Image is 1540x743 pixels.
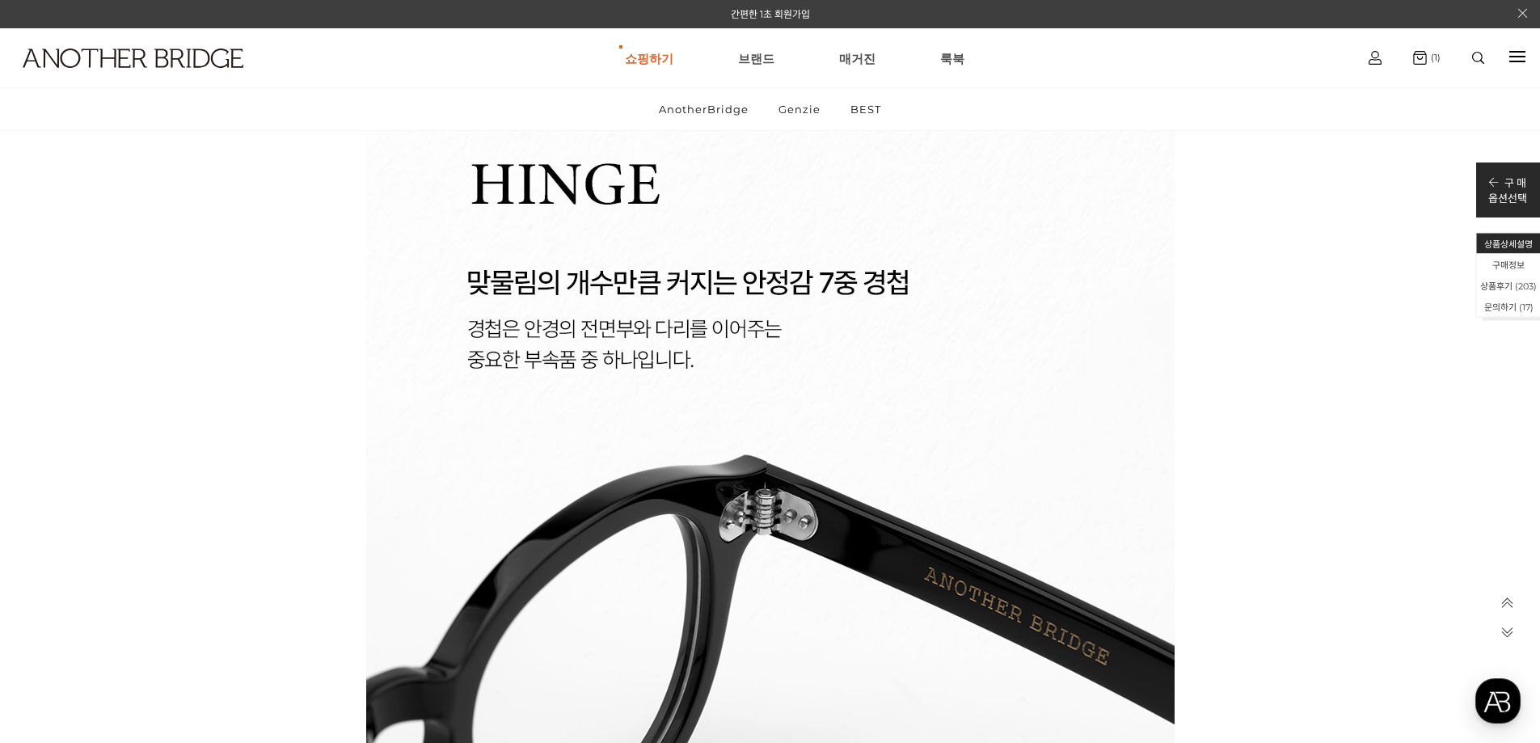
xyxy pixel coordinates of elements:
a: 설정 [209,513,310,553]
a: 간편한 1초 회원가입 [731,8,810,20]
span: 203 [1518,281,1534,292]
a: 쇼핑하기 [625,29,673,87]
a: 홈 [5,513,107,553]
a: AnotherBridge [645,88,762,130]
a: Genzie [765,88,834,130]
a: 브랜드 [738,29,774,87]
span: 설정 [250,537,269,550]
a: BEST [837,88,895,130]
a: 대화 [107,513,209,553]
img: search [1472,52,1484,64]
a: 매거진 [839,29,875,87]
p: 옵션선택 [1488,190,1527,205]
a: 룩북 [940,29,964,87]
p: 구 매 [1488,175,1527,190]
span: 대화 [148,538,167,551]
a: (1) [1413,51,1441,65]
span: 홈 [51,537,61,550]
img: cart [1413,51,1427,65]
a: logo [8,49,239,108]
span: (1) [1427,52,1441,63]
img: logo [23,49,243,68]
img: cart [1369,51,1382,65]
